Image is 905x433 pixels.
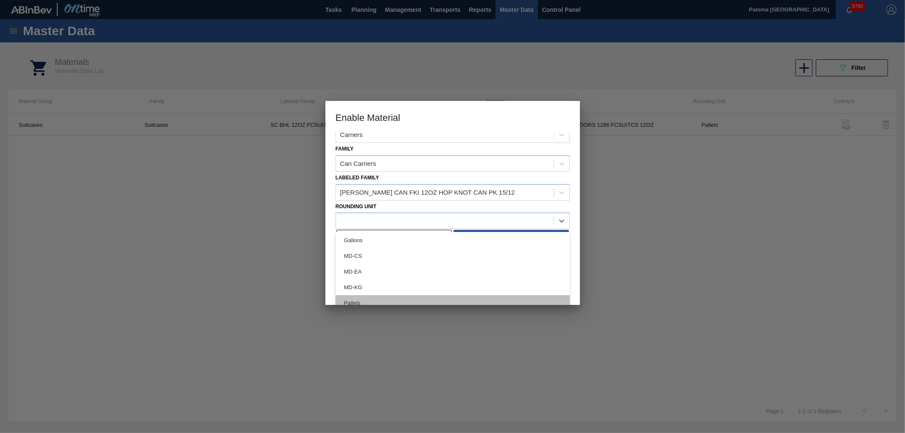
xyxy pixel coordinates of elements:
[336,248,570,264] div: MD-CS
[454,230,569,247] button: Save
[336,279,570,295] div: MD-KG
[340,160,376,167] div: Can Carriers
[340,189,515,196] div: [PERSON_NAME] CAN FKI 12OZ HOP KNOT CAN PK 15/12
[340,131,363,139] div: Carriers
[336,175,379,181] label: Labeled Family
[336,204,377,210] label: Rounding Unit
[336,232,570,248] div: Gallons
[336,230,452,247] button: Cancel
[336,146,354,152] label: Family
[325,101,580,133] h3: Enable Material
[336,264,570,279] div: MD-EA
[336,295,570,311] div: Pallets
